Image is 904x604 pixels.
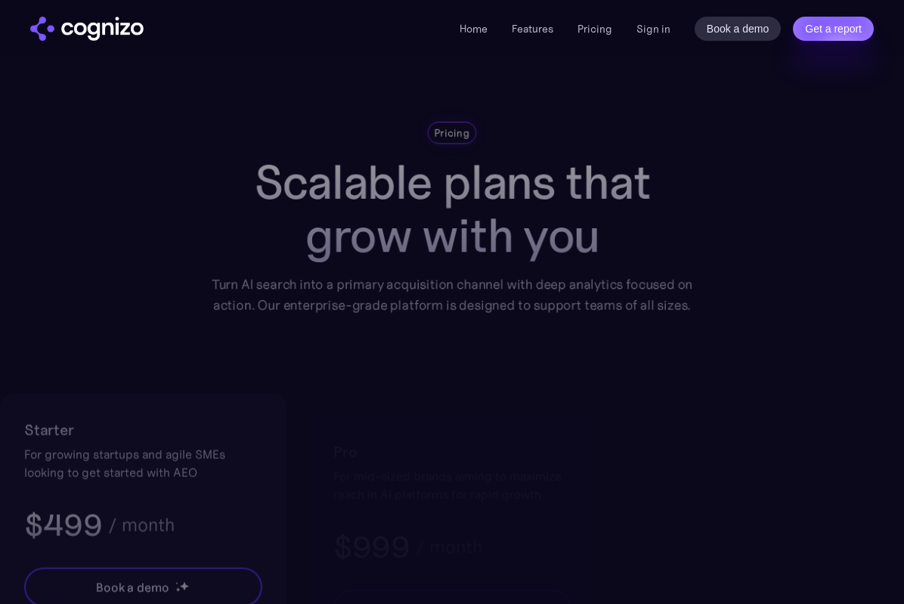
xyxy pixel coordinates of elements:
a: Pricing [577,22,612,36]
a: Book a demo [695,17,782,41]
a: Home [460,22,488,36]
div: Pricing [435,125,470,141]
div: / month [415,538,481,556]
h3: $999 [333,528,410,567]
a: Features [512,22,553,36]
a: Get a report [793,17,874,41]
img: star [175,582,178,584]
div: / month [108,516,175,534]
div: For mid-sized brands aiming to maximize reach in AI platforms for rapid growth [333,467,571,503]
img: cognizo logo [30,17,144,41]
h2: Starter [24,418,262,442]
img: star [175,587,181,593]
a: home [30,17,144,41]
h1: Scalable plans that grow with you [200,156,704,262]
img: star [179,581,189,590]
div: For growing startups and agile SMEs looking to get started with AEO [24,445,262,482]
a: Sign in [636,20,670,38]
div: Turn AI search into a primary acquisition channel with deep analytics focused on action. Our ente... [200,274,704,316]
div: Book a demo [96,578,169,596]
h3: $499 [24,506,102,545]
h2: Pro [333,440,571,464]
